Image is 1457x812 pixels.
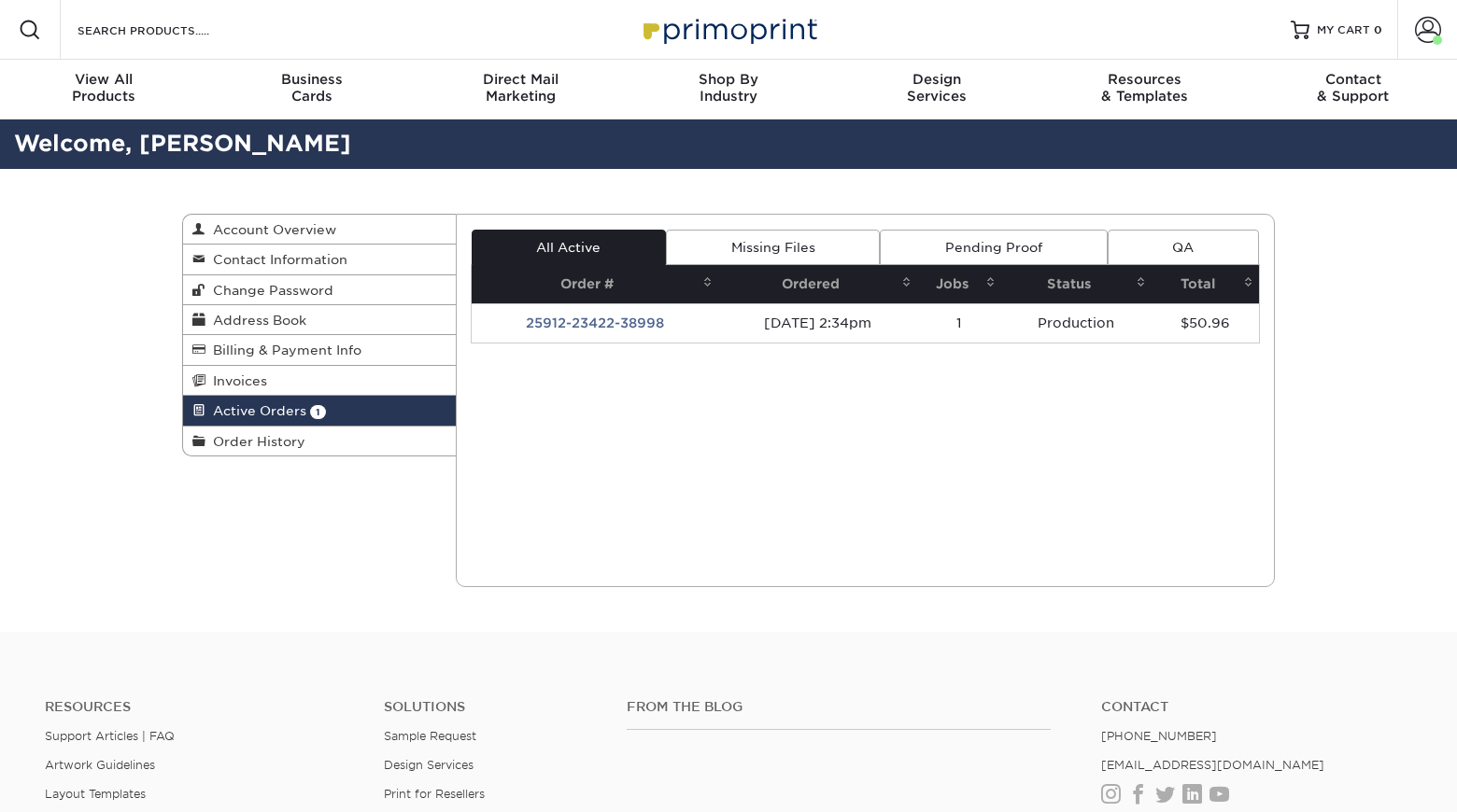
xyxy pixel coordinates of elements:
a: Support Articles | FAQ [45,729,175,743]
span: Contact Information [205,252,347,267]
span: Direct Mail [417,71,625,88]
div: Industry [625,71,833,105]
div: & Templates [1040,71,1249,105]
a: Sample Request [384,729,476,743]
span: Account Overview [205,222,336,237]
a: Billing & Payment Info [183,335,456,365]
th: Status [1001,265,1152,303]
a: Design Services [384,758,474,772]
a: Active Orders 1 [183,396,456,426]
td: Production [1001,303,1152,343]
a: Contact Information [183,245,456,274]
a: DesignServices [832,60,1040,119]
span: Active Orders [205,403,306,418]
a: Change Password [183,275,456,305]
a: Resources& Templates [1040,60,1249,119]
span: Shop By [625,71,833,88]
a: [EMAIL_ADDRESS][DOMAIN_NAME] [1101,758,1324,772]
div: & Support [1249,71,1457,105]
img: Primoprint [635,9,822,49]
td: [DATE] 2:34pm [718,303,917,343]
a: All Active [472,230,666,265]
a: QA [1108,230,1259,265]
a: BusinessCards [208,60,417,119]
a: Print for Resellers [384,787,485,801]
a: Shop ByIndustry [625,60,833,119]
span: 0 [1374,23,1382,36]
a: Layout Templates [45,787,146,801]
a: Order History [183,427,456,455]
a: Missing Files [666,230,880,265]
span: Design [832,71,1040,88]
td: 1 [917,303,1001,343]
h4: From the Blog [627,699,1051,715]
span: MY CART [1317,22,1370,38]
th: Total [1152,265,1259,303]
span: 1 [310,405,326,419]
a: Contact [1101,699,1412,715]
th: Ordered [718,265,917,303]
a: Account Overview [183,215,456,245]
span: Billing & Payment Info [205,343,361,357]
th: Jobs [917,265,1001,303]
a: Artwork Guidelines [45,758,155,772]
div: Marketing [417,71,625,105]
a: Contact& Support [1249,60,1457,119]
td: 25912-23422-38998 [472,303,719,343]
span: Business [208,71,417,88]
a: Direct MailMarketing [417,60,625,119]
div: Services [832,71,1040,105]
span: Contact [1249,71,1457,88]
a: Invoices [183,366,456,396]
h4: Solutions [384,699,598,715]
span: Address Book [205,313,306,328]
span: Change Password [205,283,333,298]
span: Invoices [205,373,267,388]
span: Order History [205,434,305,449]
span: Resources [1040,71,1249,88]
input: SEARCH PRODUCTS..... [76,19,258,41]
h4: Resources [45,699,356,715]
div: Cards [208,71,417,105]
td: $50.96 [1152,303,1259,343]
a: Pending Proof [880,230,1107,265]
a: [PHONE_NUMBER] [1101,729,1217,743]
a: Address Book [183,305,456,335]
th: Order # [472,265,719,303]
